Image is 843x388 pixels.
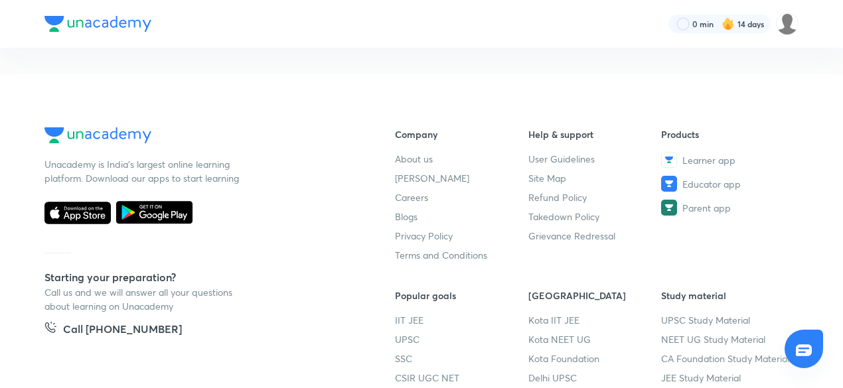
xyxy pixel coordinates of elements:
[528,332,662,346] a: Kota NEET UG
[661,200,795,216] a: Parent app
[395,371,528,385] a: CSIR UGC NET
[722,17,735,31] img: streak
[44,127,151,143] img: Company Logo
[528,352,662,365] a: Kota Foundation
[395,171,528,185] a: [PERSON_NAME]
[661,289,795,302] h6: Study material
[682,153,735,167] span: Learner app
[44,157,244,185] p: Unacademy is India’s largest online learning platform. Download our apps to start learning
[661,152,795,168] a: Learner app
[661,371,795,385] a: JEE Study Material
[395,127,528,141] h6: Company
[528,171,662,185] a: Site Map
[528,210,662,224] a: Takedown Policy
[661,152,677,168] img: Learner app
[395,152,528,166] a: About us
[395,313,528,327] a: IIT JEE
[528,229,662,243] a: Grievance Redressal
[528,190,662,204] a: Refund Policy
[395,332,528,346] a: UPSC
[44,16,151,32] img: Company Logo
[395,210,528,224] a: Blogs
[661,200,677,216] img: Parent app
[528,127,662,141] h6: Help & support
[44,321,182,340] a: Call [PHONE_NUMBER]
[661,176,677,192] img: Educator app
[661,176,795,192] a: Educator app
[44,269,352,285] h5: Starting your preparation?
[661,313,795,327] a: UPSC Study Material
[44,285,244,313] p: Call us and we will answer all your questions about learning on Unacademy
[661,127,795,141] h6: Products
[682,177,741,191] span: Educator app
[395,190,528,204] a: Careers
[395,289,528,302] h6: Popular goals
[395,248,528,262] a: Terms and Conditions
[528,371,662,385] a: Delhi UPSC
[776,13,799,35] img: SAKSHI AGRAWAL
[44,127,352,147] a: Company Logo
[528,313,662,327] a: Kota IIT JEE
[661,332,795,346] a: NEET UG Study Material
[395,190,428,204] span: Careers
[63,321,182,340] h5: Call [PHONE_NUMBER]
[528,152,662,166] a: User Guidelines
[682,201,731,215] span: Parent app
[528,289,662,302] h6: [GEOGRAPHIC_DATA]
[661,352,795,365] a: CA Foundation Study Material
[395,229,528,243] a: Privacy Policy
[395,352,528,365] a: SSC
